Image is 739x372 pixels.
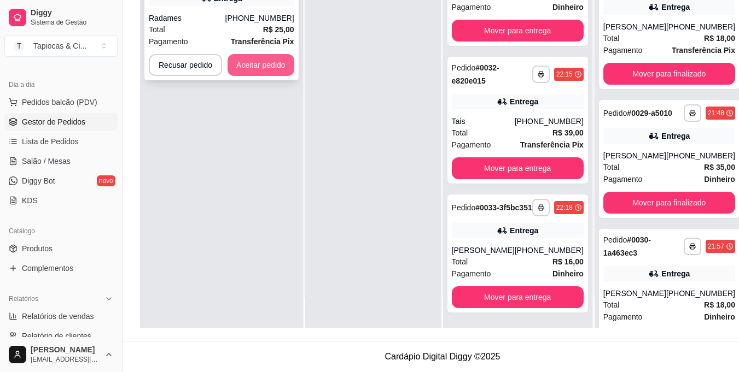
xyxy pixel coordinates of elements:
[4,192,118,209] a: KDS
[231,37,294,46] strong: Transferência Pix
[452,139,491,151] span: Pagamento
[4,35,118,57] button: Select a team
[4,308,118,325] a: Relatórios de vendas
[4,327,118,345] a: Relatório de clientes
[4,133,118,150] a: Lista de Pedidos
[452,116,515,127] div: Tais
[666,21,735,32] div: [PHONE_NUMBER]
[149,13,225,23] div: Radames
[552,269,584,278] strong: Dinheiro
[452,157,584,179] button: Mover para entrega
[31,345,100,355] span: [PERSON_NAME]
[4,113,118,131] a: Gestor de Pedidos
[22,97,97,108] span: Pedidos balcão (PDV)
[520,140,584,149] strong: Transferência Pix
[603,235,651,257] strong: # 0030-1a463ec3
[263,25,294,34] strong: R$ 25,00
[9,294,38,303] span: Relatórios
[452,1,491,13] span: Pagamento
[452,268,491,280] span: Pagamento
[603,288,666,299] div: [PERSON_NAME]
[552,128,584,137] strong: R$ 39,00
[704,34,735,43] strong: R$ 18,00
[452,20,584,42] button: Mover para entrega
[4,240,118,257] a: Produtos
[603,63,735,85] button: Mover para finalizado
[452,203,476,212] span: Pedido
[708,109,724,117] div: 21:48
[556,70,573,79] div: 22:15
[4,93,118,111] button: Pedidos balcão (PDV)
[4,152,118,170] a: Salão / Mesas
[149,54,222,76] button: Recusar pedido
[661,268,690,279] div: Entrega
[661,131,690,141] div: Entrega
[603,161,620,173] span: Total
[452,63,499,85] strong: # 0032-e820e015
[515,245,584,256] div: [PHONE_NUMBER]
[510,96,538,107] div: Entrega
[603,299,620,311] span: Total
[22,263,73,274] span: Complementos
[452,63,476,72] span: Pedido
[603,21,666,32] div: [PERSON_NAME]
[510,225,538,236] div: Entrega
[31,8,113,18] span: Diggy
[704,312,735,321] strong: Dinheiro
[22,175,55,186] span: Diggy Bot
[452,286,584,308] button: Mover para entrega
[452,256,468,268] span: Total
[22,136,79,147] span: Lista de Pedidos
[603,32,620,44] span: Total
[515,116,584,127] div: [PHONE_NUMBER]
[603,173,643,185] span: Pagamento
[672,46,735,55] strong: Transferência Pix
[4,259,118,277] a: Complementos
[708,242,724,251] div: 21:57
[475,203,532,212] strong: # 0033-3f5bc351
[22,195,38,206] span: KDS
[704,163,735,172] strong: R$ 35,00
[4,172,118,190] a: Diggy Botnovo
[4,4,118,31] a: DiggySistema de Gestão
[704,300,735,309] strong: R$ 18,00
[661,2,690,13] div: Entrega
[704,175,735,184] strong: Dinheiro
[31,18,113,27] span: Sistema de Gestão
[22,116,85,127] span: Gestor de Pedidos
[603,192,735,214] button: Mover para finalizado
[556,203,573,212] div: 22:18
[14,40,25,51] span: T
[31,355,100,364] span: [EMAIL_ADDRESS][DOMAIN_NAME]
[603,235,627,244] span: Pedido
[603,311,643,323] span: Pagamento
[22,330,91,341] span: Relatório de clientes
[22,243,53,254] span: Produtos
[22,311,94,322] span: Relatórios de vendas
[666,150,735,161] div: [PHONE_NUMBER]
[452,245,515,256] div: [PERSON_NAME]
[149,36,188,48] span: Pagamento
[22,156,71,167] span: Salão / Mesas
[452,127,468,139] span: Total
[225,13,294,23] div: [PHONE_NUMBER]
[552,3,584,11] strong: Dinheiro
[603,150,666,161] div: [PERSON_NAME]
[149,23,165,36] span: Total
[627,109,672,117] strong: # 0029-a5010
[4,341,118,368] button: [PERSON_NAME][EMAIL_ADDRESS][DOMAIN_NAME]
[666,288,735,299] div: [PHONE_NUMBER]
[4,222,118,240] div: Catálogo
[603,44,643,56] span: Pagamento
[228,54,294,76] button: Aceitar pedido
[552,257,584,266] strong: R$ 16,00
[4,76,118,93] div: Dia a dia
[603,109,627,117] span: Pedido
[33,40,86,51] div: Tapiocas & Ci ...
